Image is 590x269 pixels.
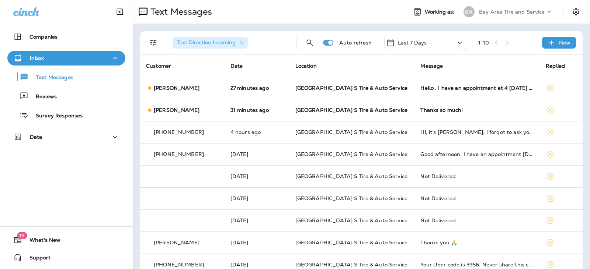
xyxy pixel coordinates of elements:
[295,129,407,135] span: [GEOGRAPHIC_DATA] S Tire & Auto Service
[398,40,427,46] p: Last 7 Days
[479,9,545,15] p: Bay Area Tire and Service
[146,63,171,69] span: Customer
[154,240,199,245] p: [PERSON_NAME]
[154,129,204,135] p: [PHONE_NUMBER]
[478,40,489,46] div: 1 - 10
[559,40,570,46] p: New
[29,34,58,40] p: Companies
[177,39,236,46] span: Text Direction : Incoming
[147,6,212,17] p: Text Messages
[420,173,534,179] div: Not Delivered
[420,151,534,157] div: Good afternoon. I have an appointment tomorrow at 4 but I no longer need it. I was able to get my...
[230,262,284,268] p: Sep 25, 2025 09:28 AM
[295,85,407,91] span: [GEOGRAPHIC_DATA] S Tire & Auto Service
[546,63,565,69] span: Replied
[420,195,534,201] div: Not Delivered
[7,88,125,104] button: Reviews
[420,217,534,223] div: Not Delivered
[230,129,284,135] p: Sep 30, 2025 10:31 AM
[30,55,44,61] p: Inbox
[30,134,42,140] p: Data
[295,239,407,246] span: [GEOGRAPHIC_DATA] S Tire & Auto Service
[173,37,248,49] div: Text Direction:Incoming
[295,195,407,202] span: [GEOGRAPHIC_DATA] S Tire & Auto Service
[110,4,130,19] button: Collapse Sidebar
[230,107,284,113] p: Sep 30, 2025 02:12 PM
[295,217,407,224] span: [GEOGRAPHIC_DATA] S Tire & Auto Service
[7,51,125,66] button: Inbox
[17,232,27,239] span: 19
[425,9,456,15] span: Working as:
[295,63,317,69] span: Location
[339,40,372,46] p: Auto refresh
[230,85,284,91] p: Sep 30, 2025 02:15 PM
[154,85,199,91] p: [PERSON_NAME]
[230,63,243,69] span: Date
[295,107,407,113] span: [GEOGRAPHIC_DATA] S Tire & Auto Service
[464,6,475,17] div: BA
[420,85,534,91] div: Hello . I have an appointment at 4 today for Honda Civic oil change and was wondering if i could ...
[420,262,534,268] div: Your Uber code is 3956. Never share this code.
[154,107,199,113] p: [PERSON_NAME]
[420,63,443,69] span: Message
[295,261,407,268] span: [GEOGRAPHIC_DATA] S Tire & Auto Service
[7,233,125,247] button: 19What's New
[146,35,161,50] button: Filters
[22,255,51,263] span: Support
[230,240,284,245] p: Sep 25, 2025 03:07 PM
[22,237,60,246] span: What's New
[230,173,284,179] p: Sep 28, 2025 11:28 AM
[230,151,284,157] p: Sep 28, 2025 04:07 PM
[7,250,125,265] button: Support
[154,262,204,268] p: [PHONE_NUMBER]
[28,93,57,100] p: Reviews
[420,107,534,113] div: Thanks so much!
[154,151,204,157] p: [PHONE_NUMBER]
[420,129,534,135] div: Hi, it’s Teresa Fox. I forgot to ask you about an ETA. Just ballpark…Thanks.
[7,107,125,123] button: Survey Responses
[7,69,125,85] button: Text Messages
[7,130,125,144] button: Data
[28,113,83,120] p: Survey Responses
[295,173,407,180] span: [GEOGRAPHIC_DATA] S Tire & Auto Service
[230,195,284,201] p: Sep 28, 2025 06:22 AM
[29,74,73,81] p: Text Messages
[295,151,407,157] span: [GEOGRAPHIC_DATA] S Tire & Auto Service
[230,217,284,223] p: Sep 26, 2025 12:38 PM
[420,240,534,245] div: Thanks you 🙏
[7,29,125,44] button: Companies
[302,35,317,50] button: Search Messages
[569,5,583,18] button: Settings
